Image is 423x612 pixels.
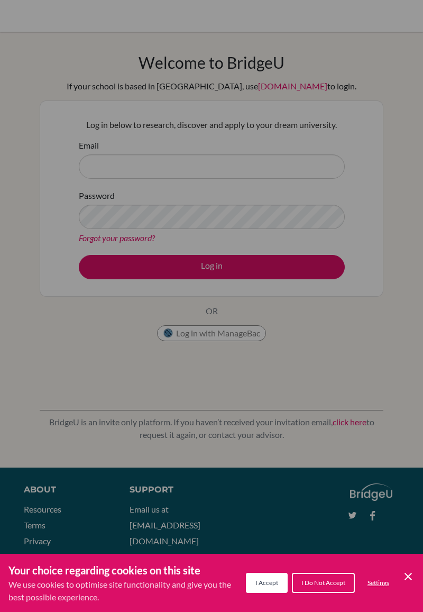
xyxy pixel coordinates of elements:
p: We use cookies to optimise site functionality and give you the best possible experience. [8,578,246,604]
button: Settings [359,574,398,592]
h3: Your choice regarding cookies on this site [8,562,246,578]
button: Save and close [402,570,415,583]
button: I Accept [246,573,288,593]
span: I Accept [255,579,278,587]
span: Settings [367,579,389,587]
span: I Do Not Accept [301,579,345,587]
button: I Do Not Accept [292,573,355,593]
